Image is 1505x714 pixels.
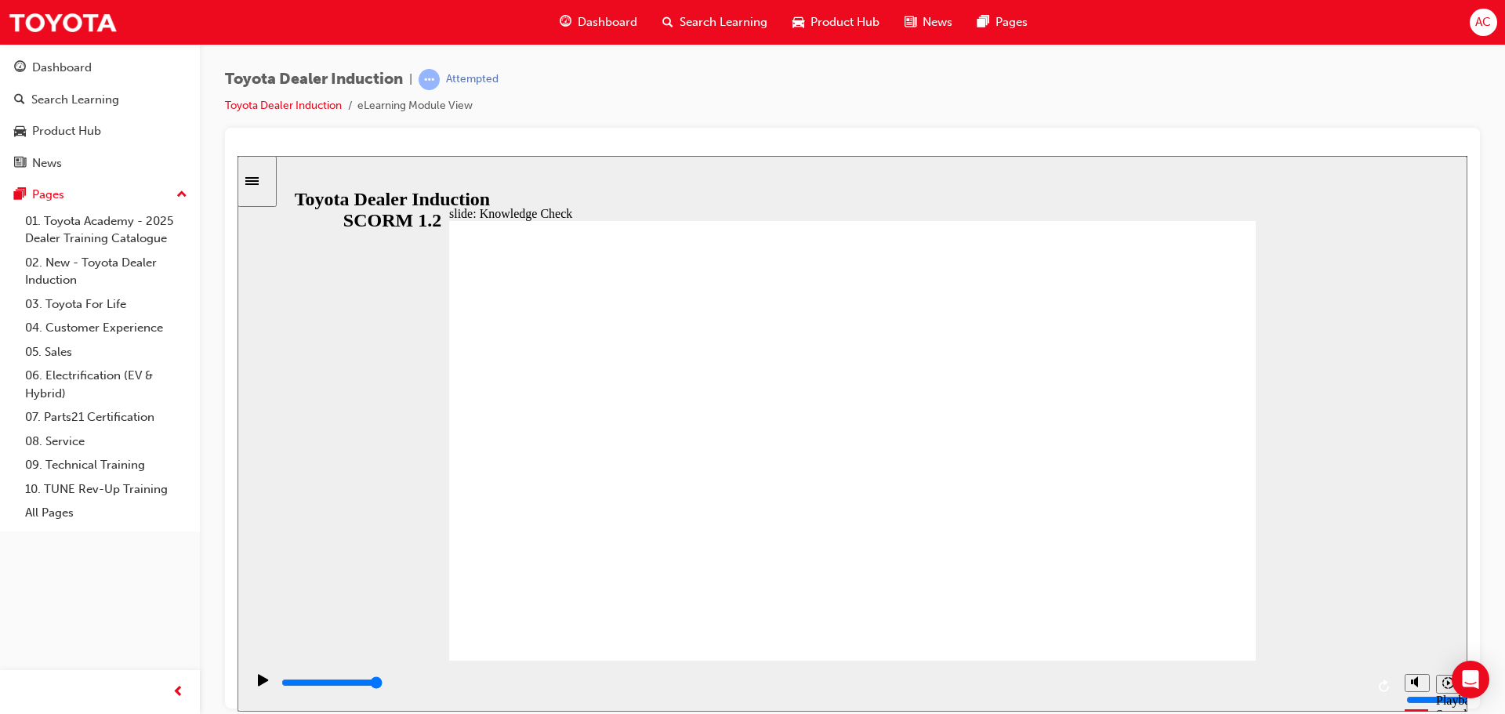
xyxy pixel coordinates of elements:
[14,61,26,75] span: guage-icon
[905,13,916,32] span: news-icon
[14,157,26,171] span: news-icon
[14,188,26,202] span: pages-icon
[6,149,194,178] a: News
[19,429,194,454] a: 08. Service
[811,13,879,31] span: Product Hub
[662,13,673,32] span: search-icon
[792,13,804,32] span: car-icon
[19,316,194,340] a: 04. Customer Experience
[965,6,1040,38] a: pages-iconPages
[8,5,118,40] img: Trak
[172,683,184,702] span: prev-icon
[1199,538,1222,566] div: Playback Speed
[680,13,767,31] span: Search Learning
[357,97,473,115] li: eLearning Module View
[32,154,62,172] div: News
[14,125,26,139] span: car-icon
[1470,9,1497,36] button: AC
[225,99,342,112] a: Toyota Dealer Induction
[650,6,780,38] a: search-iconSearch Learning
[8,517,34,544] button: Play (Ctrl+Alt+P)
[6,85,194,114] a: Search Learning
[1159,505,1222,556] div: misc controls
[1199,519,1223,538] button: Playback speed
[44,520,145,533] input: slide progress
[1475,13,1491,31] span: AC
[14,93,25,107] span: search-icon
[19,292,194,317] a: 03. Toyota For Life
[578,13,637,31] span: Dashboard
[892,6,965,38] a: news-iconNews
[419,69,440,90] span: learningRecordVerb_ATTEMPT-icon
[225,71,403,89] span: Toyota Dealer Induction
[547,6,650,38] a: guage-iconDashboard
[1136,519,1159,542] button: Replay (Ctrl+Alt+R)
[176,185,187,205] span: up-icon
[31,91,119,109] div: Search Learning
[32,59,92,77] div: Dashboard
[6,50,194,180] button: DashboardSearch LearningProduct HubNews
[8,505,1159,556] div: playback controls
[19,405,194,429] a: 07. Parts21 Certification
[1167,518,1192,536] button: Mute (Ctrl+Alt+M)
[32,122,101,140] div: Product Hub
[1452,661,1489,698] div: Open Intercom Messenger
[780,6,892,38] a: car-iconProduct Hub
[409,71,412,89] span: |
[977,13,989,32] span: pages-icon
[19,340,194,364] a: 05. Sales
[6,117,194,146] a: Product Hub
[6,180,194,209] button: Pages
[19,501,194,525] a: All Pages
[446,72,499,87] div: Attempted
[995,13,1028,31] span: Pages
[19,364,194,405] a: 06. Electrification (EV & Hybrid)
[32,186,64,204] div: Pages
[6,53,194,82] a: Dashboard
[19,251,194,292] a: 02. New - Toyota Dealer Induction
[19,477,194,502] a: 10. TUNE Rev-Up Training
[923,13,952,31] span: News
[560,13,571,32] span: guage-icon
[1169,538,1270,550] input: volume
[19,453,194,477] a: 09. Technical Training
[19,209,194,251] a: 01. Toyota Academy - 2025 Dealer Training Catalogue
